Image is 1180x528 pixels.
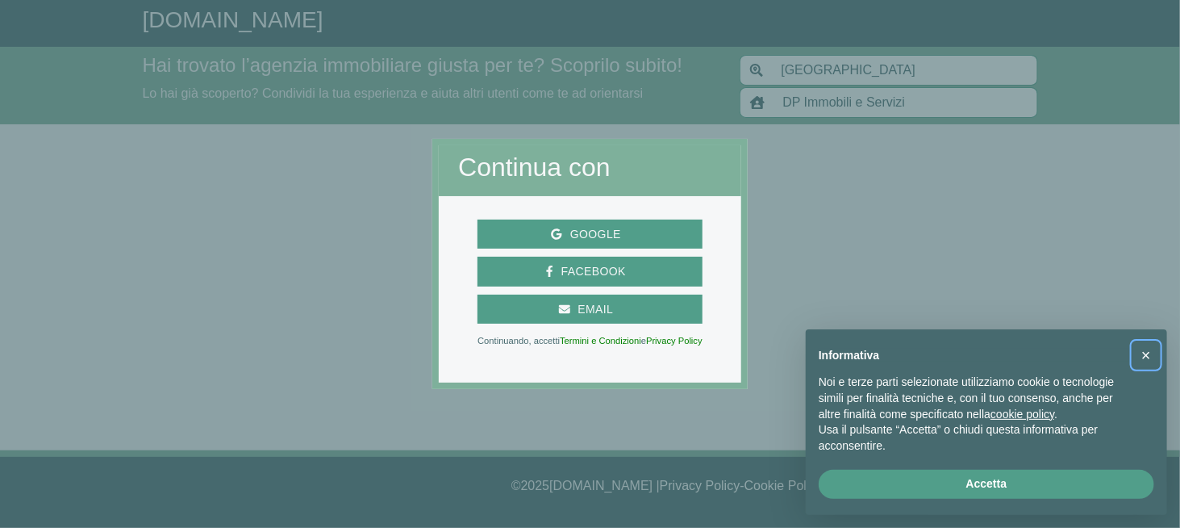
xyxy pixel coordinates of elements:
button: Chiudi questa informativa [1133,342,1159,368]
span: Email [570,300,622,320]
button: Facebook [477,257,703,287]
a: Termini e Condizioni [560,336,641,346]
h2: Continua con [458,152,722,182]
a: Privacy Policy [646,336,703,346]
p: Usa il pulsante “Accetta” o chiudi questa informativa per acconsentire. [819,422,1128,454]
span: Google [562,224,629,245]
button: Email [477,295,703,325]
h2: Informativa [819,349,1128,362]
button: Accetta [819,470,1154,499]
p: Noi e terze parti selezionate utilizziamo cookie o tecnologie simili per finalità tecniche e, con... [819,375,1128,422]
span: Facebook [553,262,634,282]
span: × [1141,346,1151,364]
a: cookie policy - il link si apre in una nuova scheda [990,408,1054,421]
p: Continuando, accetti e [477,337,703,345]
button: Google [477,220,703,249]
